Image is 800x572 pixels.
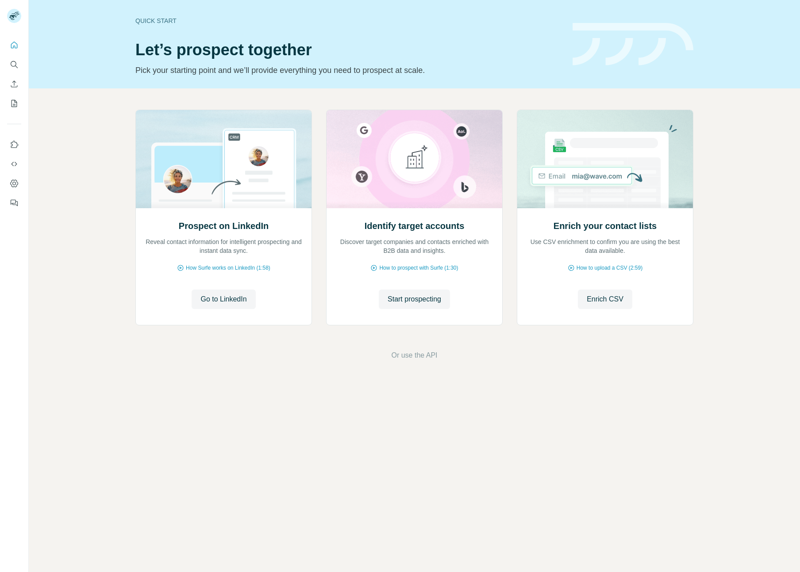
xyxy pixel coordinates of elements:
[554,220,657,232] h2: Enrich your contact lists
[7,195,21,211] button: Feedback
[135,110,312,208] img: Prospect on LinkedIn
[388,294,441,305] span: Start prospecting
[7,76,21,92] button: Enrich CSV
[179,220,269,232] h2: Prospect on LinkedIn
[573,23,693,66] img: banner
[578,290,632,309] button: Enrich CSV
[335,237,493,255] p: Discover target companies and contacts enriched with B2B data and insights.
[145,237,303,255] p: Reveal contact information for intelligent prospecting and instant data sync.
[326,110,503,208] img: Identify target accounts
[135,64,562,76] p: Pick your starting point and we’ll provide everything you need to prospect at scale.
[7,175,21,191] button: Dashboard
[391,350,437,361] button: Or use the API
[7,137,21,153] button: Use Surfe on LinkedIn
[200,294,246,305] span: Go to LinkedIn
[577,264,642,272] span: How to upload a CSV (2:59)
[7,57,21,72] button: Search
[379,264,458,272] span: How to prospect with Surfe (1:30)
[379,290,450,309] button: Start prospecting
[365,220,465,232] h2: Identify target accounts
[7,37,21,53] button: Quick start
[135,41,562,59] h1: Let’s prospect together
[135,16,562,25] div: Quick start
[192,290,255,309] button: Go to LinkedIn
[517,110,693,208] img: Enrich your contact lists
[186,264,270,272] span: How Surfe works on LinkedIn (1:58)
[7,95,21,111] button: My lists
[587,294,623,305] span: Enrich CSV
[526,237,684,255] p: Use CSV enrichment to confirm you are using the best data available.
[7,156,21,172] button: Use Surfe API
